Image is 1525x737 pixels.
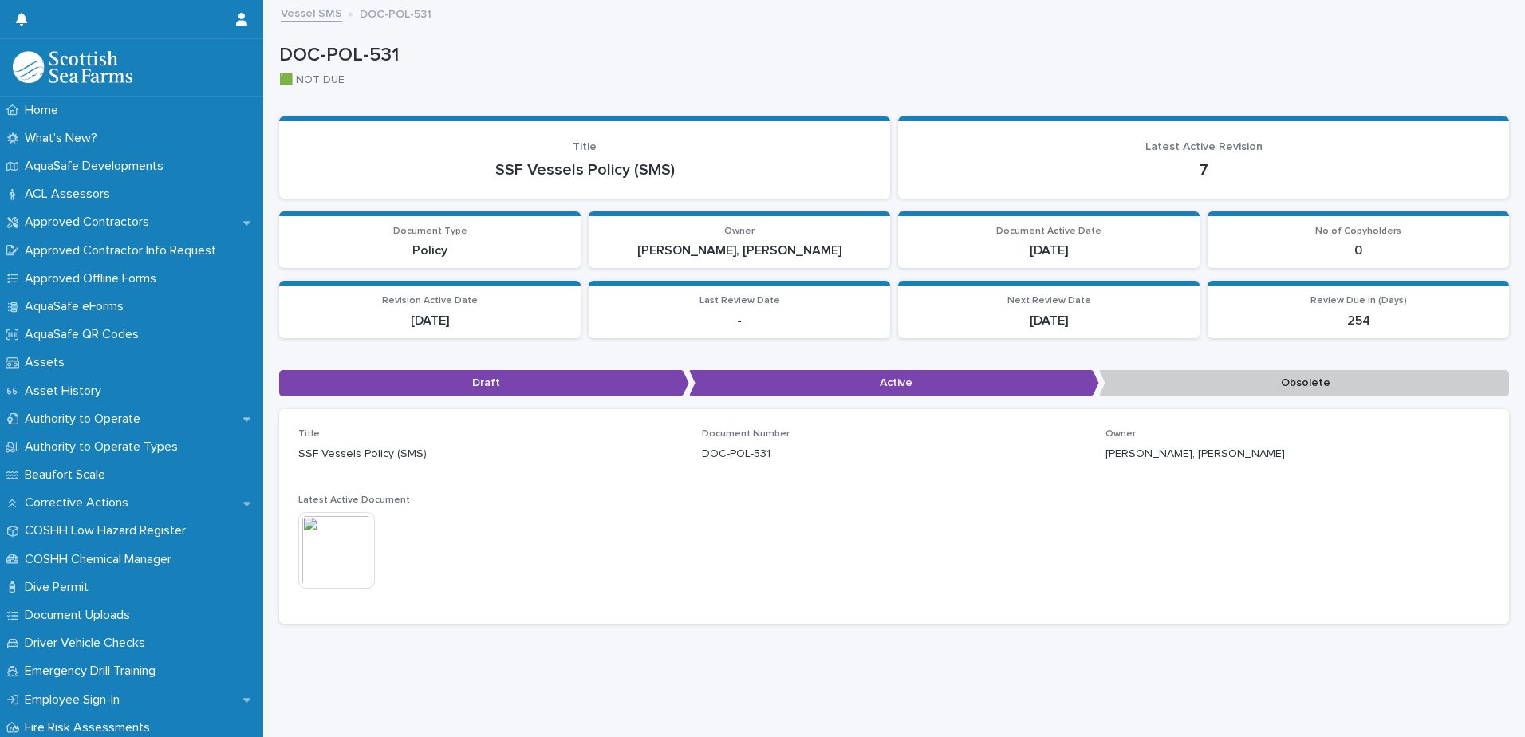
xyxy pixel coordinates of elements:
[598,313,881,329] p: -
[298,446,683,463] p: SSF Vessels Policy (SMS)
[18,467,118,483] p: Beaufort Scale
[18,355,77,370] p: Assets
[1315,227,1401,236] span: No of Copyholders
[18,495,141,510] p: Corrective Actions
[18,720,163,735] p: Fire Risk Assessments
[18,664,168,679] p: Emergency Drill Training
[18,412,153,427] p: Authority to Operate
[18,636,158,651] p: Driver Vehicle Checks
[699,296,780,305] span: Last Review Date
[18,159,176,174] p: AquaSafe Developments
[18,271,169,286] p: Approved Offline Forms
[18,692,132,707] p: Employee Sign-In
[281,3,342,22] a: Vessel SMS
[1217,243,1499,258] p: 0
[598,243,881,258] p: [PERSON_NAME], [PERSON_NAME]
[573,141,597,152] span: Title
[18,384,114,399] p: Asset History
[18,327,152,342] p: AquaSafe QR Codes
[18,103,71,118] p: Home
[360,4,431,22] p: DOC-POL-531
[724,227,755,236] span: Owner
[908,313,1190,329] p: [DATE]
[18,215,162,230] p: Approved Contractors
[1217,313,1499,329] p: 254
[393,227,467,236] span: Document Type
[702,446,1086,463] p: DOC-POL-531
[18,523,199,538] p: COSHH Low Hazard Register
[1105,446,1490,463] p: [PERSON_NAME], [PERSON_NAME]
[18,243,229,258] p: Approved Contractor Info Request
[908,243,1190,258] p: [DATE]
[298,160,871,179] p: SSF Vessels Policy (SMS)
[279,44,1503,67] p: DOC-POL-531
[18,131,110,146] p: What's New?
[917,160,1490,179] p: 7
[18,439,191,455] p: Authority to Operate Types
[1145,141,1263,152] span: Latest Active Revision
[702,429,790,439] span: Document Number
[996,227,1101,236] span: Document Active Date
[1105,429,1136,439] span: Owner
[298,495,410,505] span: Latest Active Document
[1310,296,1407,305] span: Review Due in (Days)
[289,243,571,258] p: Policy
[689,370,1099,396] p: Active
[18,187,123,202] p: ACL Assessors
[382,296,478,305] span: Revision Active Date
[13,51,132,83] img: bPIBxiqnSb2ggTQWdOVV
[1007,296,1091,305] span: Next Review Date
[18,608,143,623] p: Document Uploads
[1099,370,1509,396] p: Obsolete
[289,313,571,329] p: [DATE]
[18,552,184,567] p: COSHH Chemical Manager
[279,370,689,396] p: Draft
[18,299,136,314] p: AquaSafe eForms
[298,429,320,439] span: Title
[18,580,101,595] p: Dive Permit
[279,73,1496,87] p: 🟩 NOT DUE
